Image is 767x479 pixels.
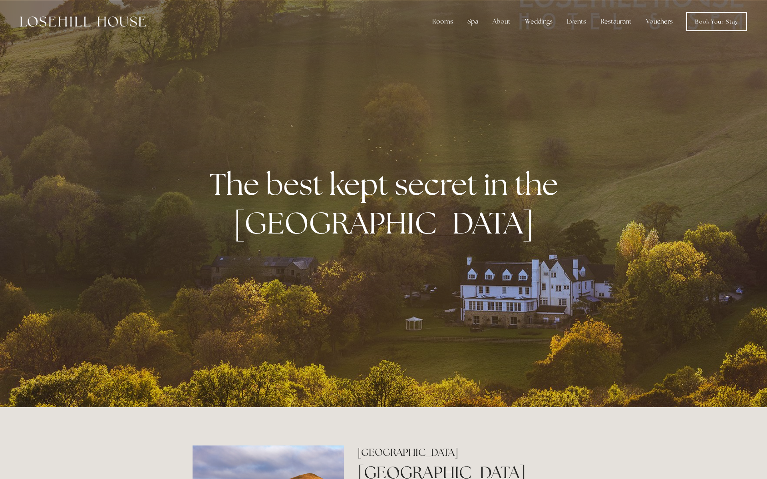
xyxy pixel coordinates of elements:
[640,14,679,30] a: Vouchers
[209,164,564,243] strong: The best kept secret in the [GEOGRAPHIC_DATA]
[594,14,638,30] div: Restaurant
[358,445,574,459] h2: [GEOGRAPHIC_DATA]
[426,14,459,30] div: Rooms
[519,14,559,30] div: Weddings
[486,14,517,30] div: About
[686,12,747,31] a: Book Your Stay
[560,14,592,30] div: Events
[20,16,146,27] img: Losehill House
[461,14,485,30] div: Spa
